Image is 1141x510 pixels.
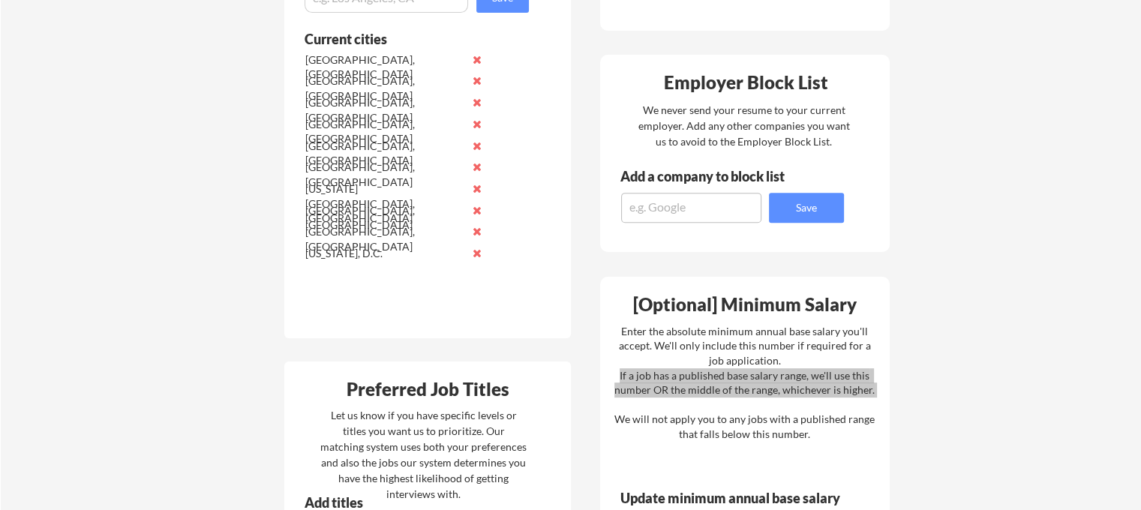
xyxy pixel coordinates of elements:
[288,380,567,398] div: Preferred Job Titles
[305,496,516,509] div: Add titles
[620,491,845,505] div: Update minimum annual base salary
[305,203,464,232] div: [GEOGRAPHIC_DATA], [GEOGRAPHIC_DATA]
[637,102,851,149] div: We never send your resume to your current employer. Add any other companies you want us to avoid ...
[305,139,464,168] div: [GEOGRAPHIC_DATA], [GEOGRAPHIC_DATA]
[620,169,808,183] div: Add a company to block list
[769,193,844,223] button: Save
[305,224,464,253] div: [GEOGRAPHIC_DATA], [GEOGRAPHIC_DATA]
[605,295,884,313] div: [Optional] Minimum Salary
[305,73,464,103] div: [GEOGRAPHIC_DATA], [GEOGRAPHIC_DATA]
[305,117,464,146] div: [GEOGRAPHIC_DATA], [GEOGRAPHIC_DATA]
[305,32,512,46] div: Current cities
[614,324,875,442] div: Enter the absolute minimum annual base salary you'll accept. We'll only include this number if re...
[305,52,464,82] div: [GEOGRAPHIC_DATA], [GEOGRAPHIC_DATA]
[305,181,464,226] div: [US_STATE][GEOGRAPHIC_DATA], [GEOGRAPHIC_DATA]
[320,407,527,502] div: Let us know if you have specific levels or titles you want us to prioritize. Our matching system ...
[305,95,464,124] div: [GEOGRAPHIC_DATA], [GEOGRAPHIC_DATA]
[305,246,464,261] div: [US_STATE], D.C.
[305,160,464,189] div: [GEOGRAPHIC_DATA], [GEOGRAPHIC_DATA]
[606,73,885,91] div: Employer Block List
